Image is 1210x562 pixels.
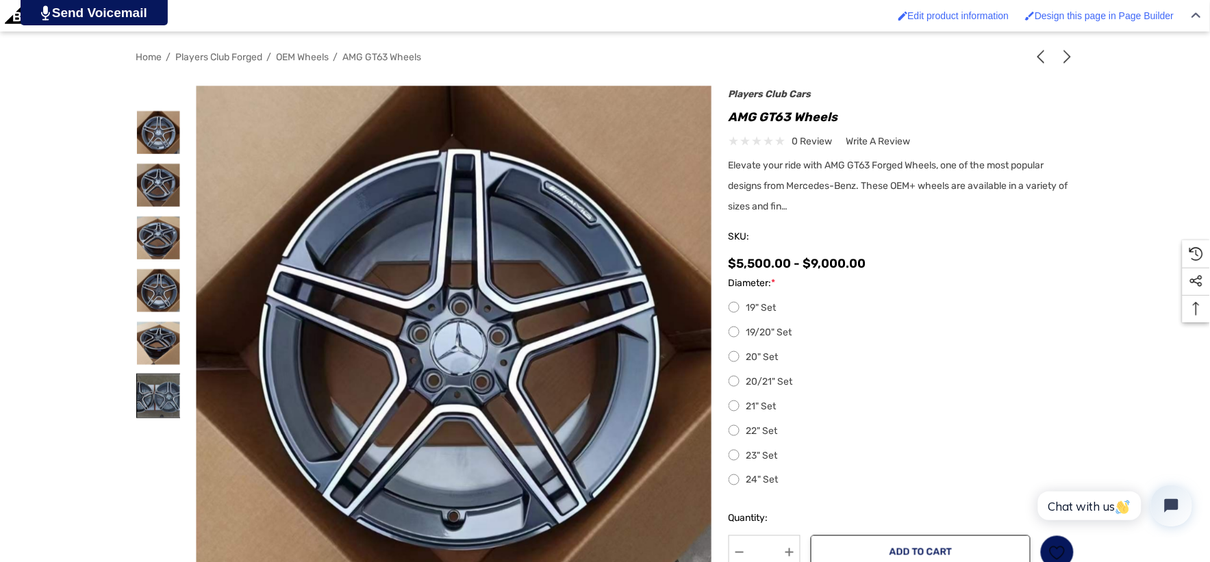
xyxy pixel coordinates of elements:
label: 19/20" Set [729,324,1074,341]
a: Previous [1034,50,1053,64]
svg: Top [1183,302,1210,316]
a: Home [136,51,162,63]
h1: AMG GT63 Wheels [729,106,1074,128]
label: 23" Set [729,448,1074,464]
img: AMG GT63 Wheels [137,269,180,312]
img: Enabled brush for product edit [898,11,908,21]
label: 20" Set [729,349,1074,366]
span: Edit product information [908,10,1009,21]
label: Quantity: [729,511,801,527]
img: Close Admin Bar [1192,12,1201,18]
img: AMG GT63 Wheels [137,322,180,365]
svg: Recently Viewed [1189,247,1203,261]
label: 19" Set [729,300,1074,316]
a: OEM Wheels [277,51,329,63]
a: Players Club Forged [176,51,263,63]
label: 20/21" Set [729,374,1074,390]
a: AMG GT63 Wheels [343,51,422,63]
span: 0 review [792,133,833,150]
a: Enabled brush for product edit Edit product information [892,3,1016,28]
img: AMG GT63 Wheels [137,374,180,418]
img: Enabled brush for page builder edit. [1025,11,1035,21]
img: AMG GT63 Wheels [137,164,180,207]
img: PjwhLS0gR2VuZXJhdG9yOiBHcmF2aXQuaW8gLS0+PHN2ZyB4bWxucz0iaHR0cDovL3d3dy53My5vcmcvMjAwMC9zdmciIHhtb... [41,5,50,21]
a: Write a Review [846,133,911,150]
svg: Wish List [1049,545,1065,561]
img: AMG GT63 Wheels [137,111,180,154]
iframe: Tidio Chat [1023,474,1204,538]
label: Diameter: [729,275,1074,292]
label: 24" Set [729,472,1074,489]
span: $5,500.00 - $9,000.00 [729,256,866,271]
label: 22" Set [729,423,1074,439]
span: Write a Review [846,136,911,148]
a: Enabled brush for page builder edit. Design this page in Page Builder [1018,3,1181,28]
span: Design this page in Page Builder [1035,10,1174,21]
a: Players Club Cars [729,88,811,100]
label: 21" Set [729,398,1074,415]
a: Next [1055,50,1074,64]
span: SKU: [729,227,797,246]
svg: Social Media [1189,274,1203,288]
nav: Breadcrumb [136,45,1074,69]
span: Elevate your ride with AMG GT63 Forged Wheels, one of the most popular designs from Mercedes-Benz... [729,159,1068,212]
img: AMG GT63 Wheels [137,216,180,259]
